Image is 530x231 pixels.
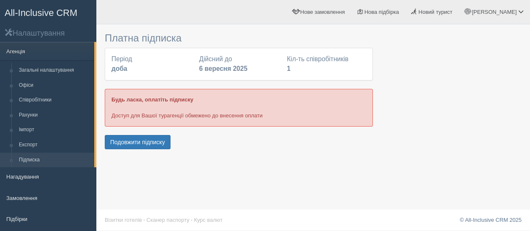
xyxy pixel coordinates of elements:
h3: Платна підписка [105,33,373,44]
b: Будь ласка, оплатіть підписку [111,96,193,103]
a: Офіси [15,78,94,93]
a: Візитки готелів [105,217,142,223]
button: Подовжити підписку [105,135,171,149]
span: · [143,217,145,223]
div: Доступ для Вашої турагенції обмежено до внесення оплати [105,89,373,126]
span: Нова підбірка [365,9,399,15]
a: © All-Inclusive CRM 2025 [460,217,522,223]
span: All-Inclusive CRM [5,8,78,18]
span: [PERSON_NAME] [472,9,517,15]
span: Нове замовлення [300,9,345,15]
div: Період [107,55,195,74]
div: Кіл-ть співробітників [283,55,370,74]
span: Новий турист [419,9,452,15]
a: Імпорт [15,122,94,138]
a: Підписка [15,153,94,168]
a: Співробітники [15,93,94,108]
div: Дійсний до [195,55,282,74]
a: Рахунки [15,108,94,123]
a: Загальні налаштування [15,63,94,78]
b: доба [111,65,127,72]
span: · [191,217,193,223]
a: All-Inclusive CRM [0,0,96,23]
a: Сканер паспорту [147,217,189,223]
b: 1 [287,65,291,72]
b: 6 вересня 2025 [199,65,247,72]
a: Курс валют [194,217,222,223]
a: Експорт [15,138,94,153]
